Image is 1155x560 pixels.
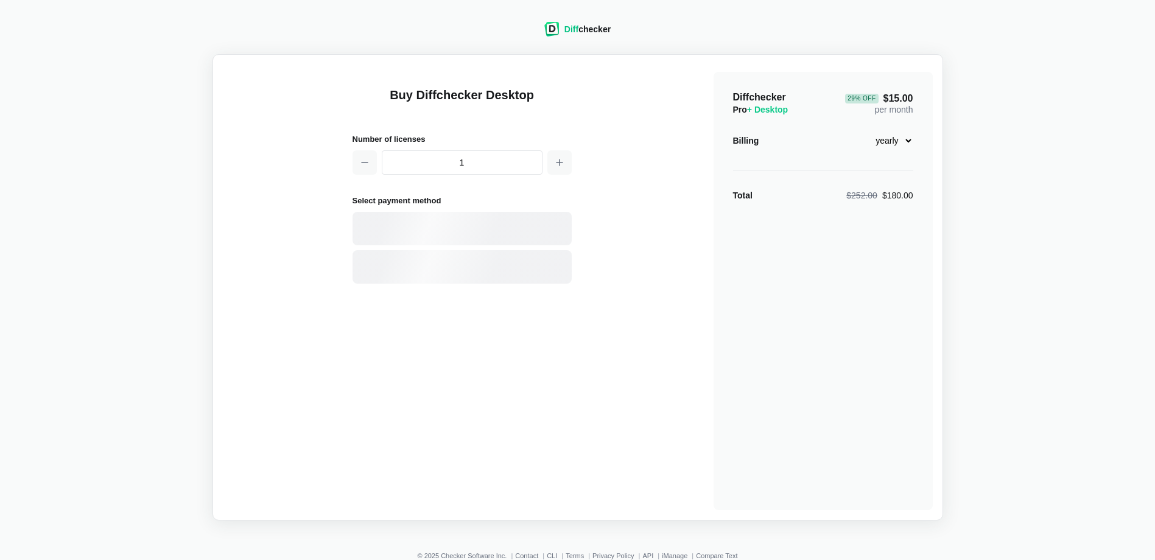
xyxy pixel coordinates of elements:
[544,22,560,37] img: Diffchecker logo
[566,552,584,559] a: Terms
[733,135,759,147] div: Billing
[733,105,788,114] span: Pro
[564,24,578,34] span: Diff
[642,552,653,559] a: API
[592,552,634,559] a: Privacy Policy
[544,29,611,38] a: Diffchecker logoDiffchecker
[353,86,572,118] h1: Buy Diffchecker Desktop
[845,94,878,103] div: 29 % Off
[733,92,786,102] span: Diffchecker
[564,23,611,35] div: checker
[846,191,877,200] span: $252.00
[845,94,913,103] span: $15.00
[417,552,515,559] li: © 2025 Checker Software Inc.
[733,191,753,200] strong: Total
[353,133,572,145] h2: Number of licenses
[353,194,572,207] h2: Select payment method
[846,189,913,201] div: $180.00
[515,552,538,559] a: Contact
[845,91,913,116] div: per month
[662,552,687,559] a: iManage
[382,150,542,175] input: 1
[547,552,557,559] a: CLI
[696,552,737,559] a: Compare Text
[747,105,788,114] span: + Desktop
